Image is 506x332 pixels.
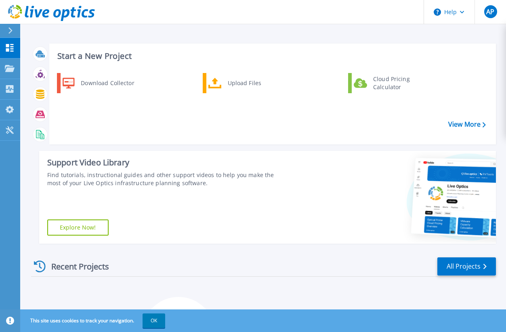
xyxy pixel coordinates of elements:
span: This site uses cookies to track your navigation. [22,313,165,328]
span: AP [486,8,494,15]
a: Download Collector [57,73,140,93]
button: OK [143,313,165,328]
a: Upload Files [203,73,286,93]
div: Find tutorials, instructional guides and other support videos to help you make the most of your L... [47,171,284,187]
div: Cloud Pricing Calculator [369,75,429,91]
a: All Projects [437,257,496,276]
a: View More [448,121,486,128]
div: Recent Projects [31,257,120,276]
div: Download Collector [77,75,138,91]
h3: Start a New Project [57,52,485,61]
div: Support Video Library [47,157,284,168]
div: Upload Files [224,75,283,91]
a: Cloud Pricing Calculator [348,73,431,93]
a: Explore Now! [47,219,109,236]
